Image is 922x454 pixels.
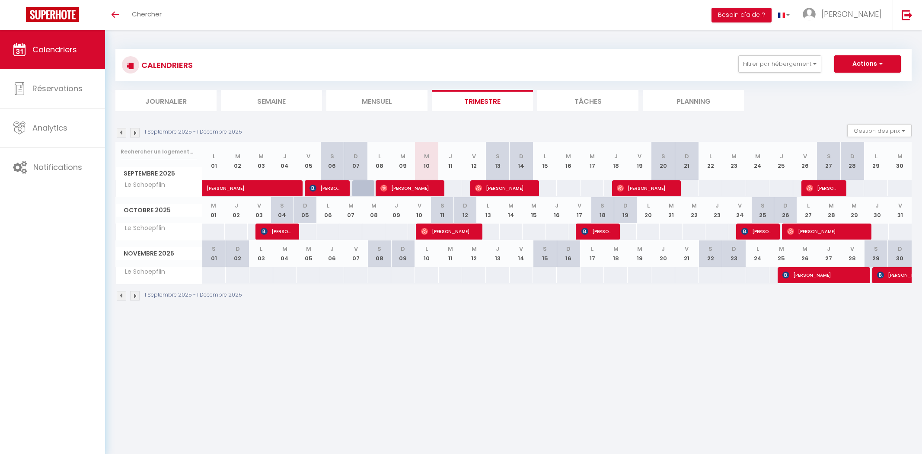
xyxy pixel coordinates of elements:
[692,201,697,210] abbr: M
[875,201,879,210] abbr: J
[297,240,320,267] th: 05
[728,197,751,224] th: 24
[531,201,536,210] abbr: M
[898,201,902,210] abbr: V
[472,245,477,253] abbr: M
[803,8,816,21] img: ...
[448,245,453,253] abbr: M
[850,152,855,160] abbr: D
[741,223,773,240] span: [PERSON_NAME]
[544,152,546,160] abbr: L
[415,142,439,180] th: 10
[793,240,817,267] th: 26
[271,197,294,224] th: 04
[486,142,510,180] th: 13
[362,197,385,224] th: 08
[675,142,699,180] th: 21
[834,55,901,73] button: Actions
[32,83,83,94] span: Réservations
[477,197,500,224] th: 13
[261,223,292,240] span: [PERSON_NAME]
[117,180,167,190] span: Le Schoepflin
[613,245,619,253] abbr: M
[797,197,820,224] th: 27
[418,201,421,210] abbr: V
[874,245,878,253] abbr: S
[320,142,344,180] th: 06
[577,201,581,210] abbr: V
[591,197,614,224] th: 18
[546,197,568,224] th: 16
[898,245,902,253] abbr: D
[568,197,591,224] th: 17
[533,142,557,180] th: 15
[711,8,772,22] button: Besoin d'aide ?
[249,240,273,267] th: 03
[827,152,831,160] abbr: S
[145,291,242,299] p: 1 Septembre 2025 - 1 Décembre 2025
[889,197,912,224] th: 31
[367,142,391,180] th: 08
[475,180,530,196] span: [PERSON_NAME]
[864,240,888,267] th: 29
[774,197,797,224] th: 26
[850,245,854,253] abbr: V
[780,152,783,160] abbr: J
[273,142,297,180] th: 04
[566,152,571,160] abbr: M
[875,152,877,160] abbr: L
[117,224,167,233] span: Le Schoepflin
[249,142,273,180] th: 03
[617,180,672,196] span: [PERSON_NAME]
[746,240,770,267] th: 24
[651,240,675,267] th: 20
[843,197,866,224] th: 29
[440,201,444,210] abbr: S
[555,201,558,210] abbr: J
[803,152,807,160] abbr: V
[817,240,841,267] th: 27
[864,142,888,180] th: 29
[282,245,287,253] abbr: M
[817,142,841,180] th: 27
[519,245,523,253] abbr: V
[787,223,866,240] span: [PERSON_NAME]
[463,201,467,210] abbr: D
[722,240,746,267] th: 23
[731,152,737,160] abbr: M
[297,142,320,180] th: 05
[486,240,510,267] th: 13
[660,197,683,224] th: 21
[852,201,857,210] abbr: M
[378,152,381,160] abbr: L
[354,245,358,253] abbr: V
[699,142,722,180] th: 22
[258,152,264,160] abbr: M
[738,55,821,73] button: Filtrer par hébergement
[327,201,329,210] abbr: L
[225,197,248,224] th: 02
[472,152,476,160] abbr: V
[32,44,77,55] span: Calendriers
[439,240,463,267] th: 11
[415,240,439,267] th: 10
[400,152,405,160] abbr: M
[902,10,912,20] img: logout
[117,267,167,277] span: Le Schoepflin
[614,152,618,160] abbr: J
[623,201,628,210] abbr: D
[820,197,843,224] th: 28
[316,197,339,224] th: 06
[683,197,705,224] th: 22
[591,245,593,253] abbr: L
[581,142,604,180] th: 17
[897,152,903,160] abbr: M
[454,197,477,224] th: 12
[116,204,202,217] span: Octobre 2025
[738,201,742,210] abbr: V
[628,142,651,180] th: 19
[431,197,454,224] th: 11
[699,240,722,267] th: 22
[604,142,628,180] th: 18
[380,180,436,196] span: [PERSON_NAME]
